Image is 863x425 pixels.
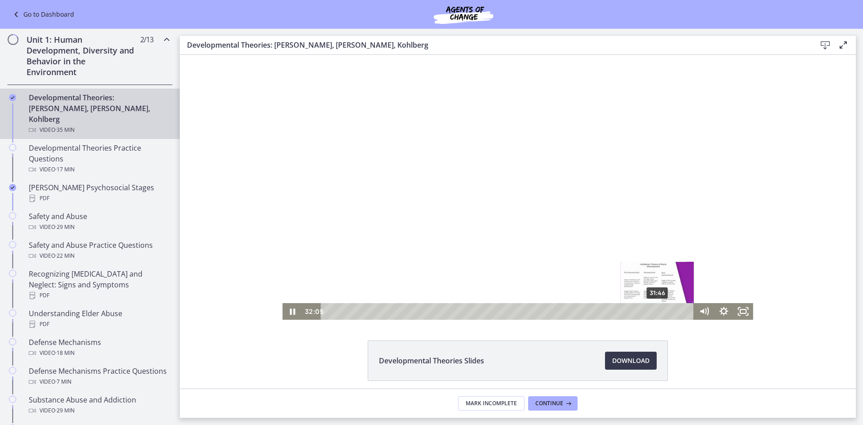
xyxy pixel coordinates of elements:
[29,268,169,301] div: Recognizing [MEDICAL_DATA] and Neglect: Signs and Symptoms
[55,348,75,358] span: · 18 min
[29,211,169,233] div: Safety and Abuse
[55,376,71,387] span: · 7 min
[458,396,525,411] button: Mark Incomplete
[379,355,484,366] span: Developmental Theories Slides
[554,248,574,265] button: Fullscreen
[534,248,554,265] button: Show settings menu
[29,164,169,175] div: Video
[29,92,169,135] div: Developmental Theories: [PERSON_NAME], [PERSON_NAME], Kohlberg
[29,125,169,135] div: Video
[187,40,802,50] h3: Developmental Theories: [PERSON_NAME], [PERSON_NAME], Kohlberg
[29,348,169,358] div: Video
[55,251,75,261] span: · 22 min
[11,9,74,20] a: Go to Dashboard
[9,184,16,191] i: Completed
[528,396,578,411] button: Continue
[55,164,75,175] span: · 17 min
[55,222,75,233] span: · 29 min
[9,94,16,101] i: Completed
[29,366,169,387] div: Defense Mechanisms Practice Questions
[409,4,517,25] img: Agents of Change
[140,34,153,45] span: 2 / 13
[55,125,75,135] span: · 35 min
[55,405,75,416] span: · 29 min
[29,251,169,261] div: Video
[605,352,657,370] a: Download
[27,34,136,77] h2: Unit 1: Human Development, Diversity and Behavior in the Environment
[466,400,517,407] span: Mark Incomplete
[29,182,169,204] div: [PERSON_NAME] Psychosocial Stages
[29,394,169,416] div: Substance Abuse and Addiction
[29,337,169,358] div: Defense Mechanisms
[535,400,563,407] span: Continue
[29,308,169,330] div: Understanding Elder Abuse
[29,193,169,204] div: PDF
[515,248,534,265] button: Mute
[29,405,169,416] div: Video
[29,240,169,261] div: Safety and Abuse Practice Questions
[29,290,169,301] div: PDF
[29,319,169,330] div: PDF
[612,355,649,366] span: Download
[29,376,169,387] div: Video
[180,55,856,320] iframe: Video Lesson
[29,143,169,175] div: Developmental Theories Practice Questions
[29,222,169,233] div: Video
